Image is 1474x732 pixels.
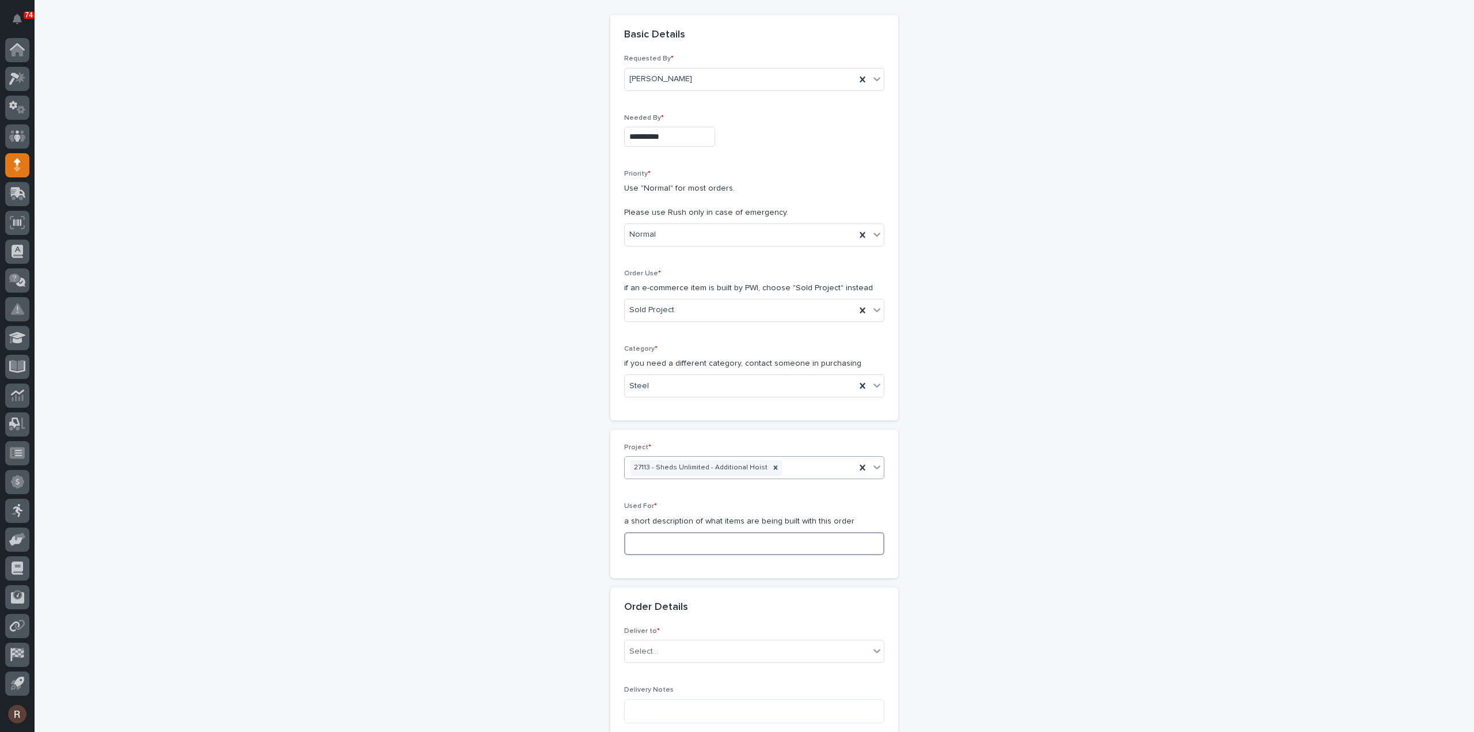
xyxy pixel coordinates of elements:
p: if an e-commerce item is built by PWI, choose "Sold Project" instead [624,282,884,294]
span: [PERSON_NAME] [629,73,692,85]
p: 74 [25,11,33,19]
span: Priority [624,170,651,177]
span: Requested By [624,55,674,62]
p: if you need a different category, contact someone in purchasing [624,358,884,370]
div: Select... [629,646,658,658]
div: 27113 - Sheds Unlimited - Additional Hoist [630,460,769,476]
span: Category [624,346,658,352]
span: Deliver to [624,628,660,635]
span: Used For [624,503,657,510]
p: Use "Normal" for most orders. Please use Rush only in case of emergency. [624,183,884,218]
h2: Order Details [624,601,688,614]
span: Project [624,444,651,451]
span: Sold Project [629,304,674,316]
span: Steel [629,380,649,392]
button: users-avatar [5,702,29,726]
span: Needed By [624,115,664,122]
h2: Basic Details [624,29,685,41]
p: a short description of what items are being built with this order [624,515,884,528]
button: Notifications [5,7,29,31]
div: Notifications74 [14,14,29,32]
span: Delivery Notes [624,687,674,693]
span: Order Use [624,270,661,277]
span: Normal [629,229,656,241]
